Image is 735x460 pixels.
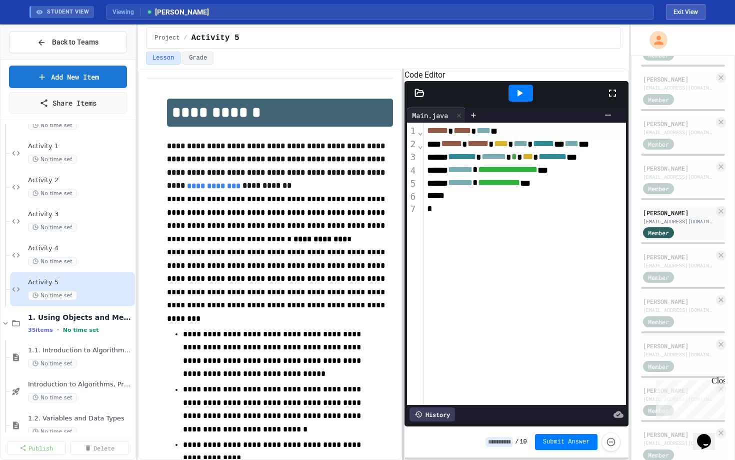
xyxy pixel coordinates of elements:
[28,380,133,389] span: Introduction to Algorithms, Programming, and Compilers
[643,84,714,92] div: [EMAIL_ADDRESS][DOMAIN_NAME]
[63,327,99,333] span: No time set
[643,252,714,261] div: [PERSON_NAME]
[28,359,77,368] span: No time set
[648,95,669,104] span: Member
[693,420,725,450] iframe: chat widget
[9,66,127,88] a: Add New Item
[643,351,714,358] div: [EMAIL_ADDRESS][DOMAIN_NAME]
[643,208,714,217] div: [PERSON_NAME]
[28,244,133,253] span: Activity 4
[112,8,141,17] span: Viewing
[643,173,714,181] div: [EMAIL_ADDRESS][DOMAIN_NAME]
[28,346,133,355] span: 1.1. Introduction to Algorithms, Programming, and Compilers
[28,313,133,322] span: 1. Using Objects and Methods
[643,306,714,314] div: [EMAIL_ADDRESS][DOMAIN_NAME]
[643,164,714,173] div: [PERSON_NAME]
[643,218,714,225] div: [EMAIL_ADDRESS][DOMAIN_NAME]
[28,155,77,164] span: No time set
[643,119,714,128] div: [PERSON_NAME]
[652,376,725,419] iframe: chat widget
[648,362,669,371] span: Member
[648,228,669,237] span: Member
[28,189,77,198] span: No time set
[28,393,77,402] span: No time set
[146,52,180,65] button: Lesson
[28,223,77,232] span: No time set
[643,439,714,447] div: [EMAIL_ADDRESS][DOMAIN_NAME]
[4,4,69,64] div: Chat with us now!Close
[643,129,714,136] div: [EMAIL_ADDRESS][DOMAIN_NAME]
[183,34,187,42] span: /
[28,427,77,436] span: No time set
[648,317,669,326] span: Member
[28,278,133,287] span: Activity 5
[146,7,209,18] span: [PERSON_NAME]
[643,262,714,269] div: [EMAIL_ADDRESS][DOMAIN_NAME]
[28,414,133,423] span: 1.2. Variables and Data Types
[52,37,98,48] span: Back to Teams
[648,140,669,149] span: Member
[57,326,59,334] span: •
[28,176,133,185] span: Activity 2
[191,32,239,44] span: Activity 5
[28,142,133,151] span: Activity 1
[643,386,714,395] div: [PERSON_NAME]
[9,32,127,53] button: Back to Teams
[182,52,213,65] button: Grade
[643,395,714,403] div: [EMAIL_ADDRESS][DOMAIN_NAME]
[9,92,127,114] a: Share Items
[643,430,714,439] div: [PERSON_NAME]
[648,450,669,459] span: Member
[154,34,179,42] span: Project
[7,441,66,455] a: Publish
[648,273,669,282] span: Member
[643,341,714,350] div: [PERSON_NAME]
[28,257,77,266] span: No time set
[28,121,77,130] span: No time set
[639,29,670,52] div: My Account
[47,8,89,17] span: STUDENT VIEW
[648,406,669,415] span: Member
[643,75,714,84] div: [PERSON_NAME]
[648,184,669,193] span: Member
[666,4,705,20] button: Exit student view
[643,297,714,306] div: [PERSON_NAME]
[28,291,77,300] span: No time set
[28,210,133,219] span: Activity 3
[70,441,129,455] a: Delete
[28,327,53,333] span: 35 items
